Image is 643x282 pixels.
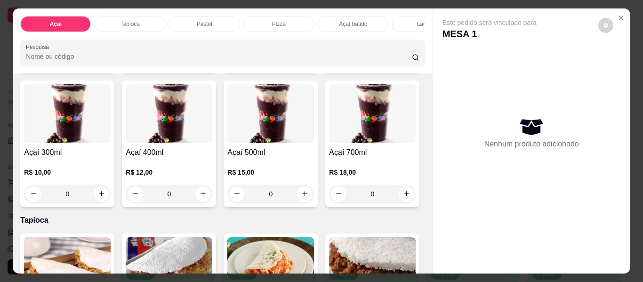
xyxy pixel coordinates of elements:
h4: Açaí 300ml [24,147,111,158]
input: Pesquisa [26,52,412,61]
p: R$ 18,00 [329,168,416,177]
p: Pastel [197,20,212,28]
p: Açaí batido [339,20,367,28]
img: product-image [24,84,111,143]
p: Tapioca [20,215,425,226]
img: product-image [126,84,212,143]
p: Nenhum produto adicionado [484,138,579,150]
button: decrease-product-quantity [598,18,613,33]
p: R$ 10,00 [24,168,111,177]
p: R$ 12,00 [126,168,212,177]
p: Tapioca [121,20,140,28]
button: Close [613,10,628,25]
img: product-image [329,84,416,143]
p: Pizza [272,20,286,28]
img: product-image [227,84,314,143]
p: R$ 15,00 [227,168,314,177]
p: Este pedido será vinculado para [442,18,537,27]
p: MESA 1 [442,27,537,40]
h4: Açaí 500ml [227,147,314,158]
p: Açaí [50,20,62,28]
h4: Açaí 700ml [329,147,416,158]
p: Lanches [417,20,438,28]
h4: Açaí 400ml [126,147,212,158]
label: Pesquisa [26,43,52,51]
